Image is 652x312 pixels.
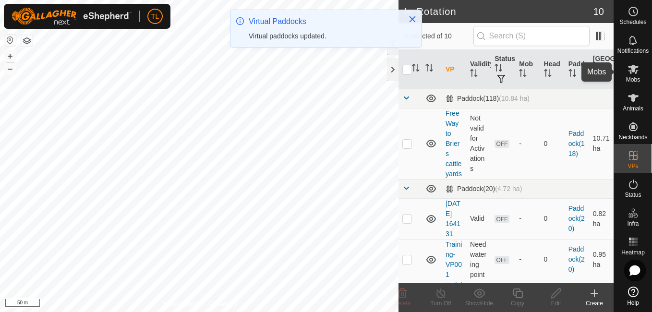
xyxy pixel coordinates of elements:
p-sorticon: Activate to sort [412,65,420,73]
span: (4.72 ha) [495,185,522,192]
h2: In Rotation [404,6,593,17]
a: Training-VP001 [446,240,462,278]
button: – [4,63,16,74]
p-sorticon: Activate to sort [593,75,601,83]
div: Virtual Paddocks [249,16,398,27]
img: Gallagher Logo [12,8,132,25]
th: Mob [515,50,540,89]
div: Copy [498,299,537,308]
p-sorticon: Activate to sort [425,65,433,73]
div: Show/Hide [460,299,498,308]
div: - [519,254,536,264]
div: Create [575,299,614,308]
a: Free Way to Briers cattle yards [446,109,462,178]
a: Help [614,283,652,310]
span: OFF [495,140,509,148]
p-sorticon: Activate to sort [568,71,576,78]
div: Virtual paddocks updated. [249,31,398,41]
input: Search (S) [473,26,590,46]
a: Contact Us [209,300,237,308]
span: VPs [628,163,638,169]
a: Privacy Policy [161,300,197,308]
td: 0 [540,198,565,239]
a: Paddock(20) [568,204,585,232]
button: Map Layers [21,35,33,47]
td: 0.95 ha [589,239,614,280]
span: Heatmap [621,250,645,255]
span: Notifications [617,48,649,54]
a: Paddock(20) [568,245,585,273]
span: 10 [593,4,604,19]
span: OFF [495,215,509,223]
th: Validity [466,50,491,89]
p-sorticon: Activate to sort [544,71,552,78]
button: Close [406,12,419,26]
td: 0 [540,239,565,280]
td: Not valid for Activations [466,108,491,179]
span: Mobs [626,77,640,83]
p-sorticon: Activate to sort [495,65,502,73]
th: Head [540,50,565,89]
span: Status [625,192,641,198]
span: TL [151,12,159,22]
a: Paddock(118) [568,130,585,157]
span: Delete [394,300,411,307]
span: Animals [623,106,643,111]
th: Status [491,50,515,89]
td: Valid [466,198,491,239]
button: Reset Map [4,35,16,46]
td: 10.71 ha [589,108,614,179]
span: Neckbands [618,134,647,140]
td: 0 [540,108,565,179]
div: Paddock(20) [446,185,522,193]
div: - [519,214,536,224]
span: OFF [495,256,509,264]
td: 0.82 ha [589,198,614,239]
p-sorticon: Activate to sort [519,71,527,78]
p-sorticon: Activate to sort [470,71,478,78]
a: [DATE] 164131 [446,200,460,238]
button: + [4,50,16,62]
th: VP [442,50,466,89]
span: 0 selected of 10 [404,31,473,41]
span: Infra [627,221,639,227]
span: Schedules [619,19,646,25]
div: Turn Off [422,299,460,308]
span: Help [627,300,639,306]
th: Paddock [565,50,589,89]
span: (10.84 ha) [499,95,530,102]
div: Edit [537,299,575,308]
div: Paddock(118) [446,95,530,103]
td: Need watering point [466,239,491,280]
div: - [519,139,536,149]
th: [GEOGRAPHIC_DATA] Area [589,50,614,89]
